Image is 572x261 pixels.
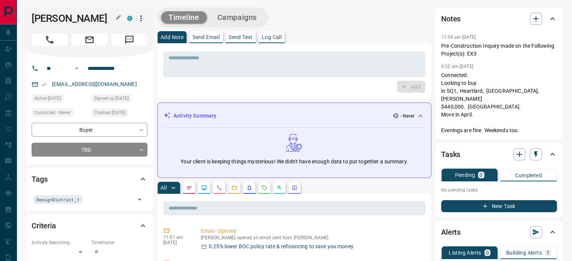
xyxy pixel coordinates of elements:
span: DesignDistrict_1 [36,196,79,203]
h2: Notes [441,13,461,25]
svg: Email Verified [41,82,47,87]
span: Message [111,34,147,46]
svg: Lead Browsing Activity [201,185,207,191]
h2: Tags [32,173,47,185]
div: Wed Feb 06 2019 [91,109,147,119]
p: Activity Summary [173,112,216,120]
div: Alerts [441,223,557,241]
p: Pre-Construction Inquiry made on the Following Project(s): EX3 [441,42,557,58]
p: 11:39 am [DATE] [441,35,476,40]
svg: Agent Actions [291,185,297,191]
p: [DATE] [163,240,190,245]
h2: Criteria [32,220,56,232]
div: Tasks [441,145,557,163]
p: Timeframe: [91,239,147,246]
button: New Task [441,200,557,212]
div: Criteria [32,217,147,235]
p: Completed [515,173,542,178]
div: condos.ca [127,16,132,21]
p: No pending tasks [441,184,557,196]
svg: Requests [261,185,267,191]
span: Active [DATE] [34,95,61,102]
p: Actively Searching: [32,239,88,246]
div: Wed Feb 06 2019 [91,94,147,105]
svg: Opportunities [276,185,282,191]
svg: Listing Alerts [246,185,252,191]
svg: Notes [186,185,192,191]
button: Timeline [161,11,207,24]
svg: Calls [216,185,222,191]
p: Log Call [262,35,282,40]
p: - Never [400,113,414,119]
p: Send Text [229,35,253,40]
p: Your client is keeping things mysterious! We didn't have enough data to put together a summary. [181,158,408,166]
p: 11:51 am [163,235,190,240]
p: Pending [455,172,475,178]
p: 0 [479,172,482,178]
h1: [PERSON_NAME] [32,12,116,24]
p: Email - Opened [201,227,422,235]
span: Claimed [DATE] [94,109,125,116]
div: Tags [32,170,147,188]
div: Activity Summary- Never [164,109,425,123]
h2: Alerts [441,226,461,238]
p: All [161,185,167,190]
button: Open [72,64,81,73]
div: Mon Oct 10 2022 [32,94,88,105]
span: Signed up [DATE] [94,95,129,102]
a: [EMAIL_ADDRESS][DOMAIN_NAME] [52,81,137,87]
p: 0.25% lower BOC policy rate & refinancing to save you money [209,243,354,250]
p: [PERSON_NAME] opened an email sent from [PERSON_NAME] [201,235,422,240]
button: Campaigns [210,11,264,24]
p: Listing Alerts [449,250,481,255]
span: Call [32,34,68,46]
p: 9:22 am [DATE] [441,64,473,69]
div: Buyer [32,123,147,137]
p: Send Email [193,35,220,40]
p: Add Note [161,35,184,40]
p: Building Alerts [506,250,542,255]
p: 1 [546,250,549,255]
span: Contacted - Never [34,109,70,116]
div: Notes [441,10,557,28]
div: TBD [32,143,147,157]
p: 0 [486,250,489,255]
p: Connected. Looking to buy. in SQ1, Heartlard, [GEOGRAPHIC_DATA], [PERSON_NAME] $440,000. [GEOGRAP... [441,71,557,134]
svg: Emails [231,185,237,191]
span: Email [71,34,108,46]
button: Open [134,194,145,205]
h2: Tasks [441,148,460,160]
